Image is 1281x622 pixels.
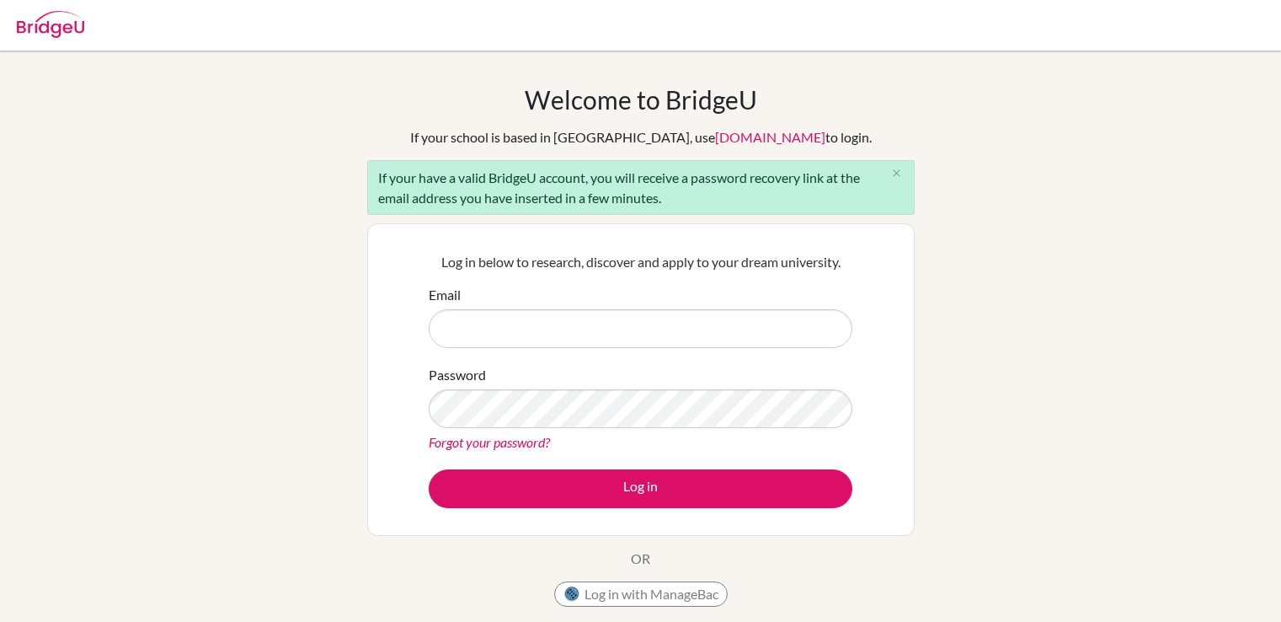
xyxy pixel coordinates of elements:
button: Close [880,161,914,186]
button: Log in with ManageBac [554,582,728,607]
div: If your school is based in [GEOGRAPHIC_DATA], use to login. [410,127,872,147]
label: Email [429,285,461,305]
i: close [890,167,903,180]
div: If your have a valid BridgeU account, you will receive a password recovery link at the email addr... [367,160,915,215]
label: Password [429,365,486,385]
a: [DOMAIN_NAME] [715,129,825,145]
button: Log in [429,469,852,508]
a: Forgot your password? [429,434,550,450]
p: OR [631,549,650,569]
p: Log in below to research, discover and apply to your dream university. [429,252,852,272]
img: Bridge-U [17,11,84,38]
h1: Welcome to BridgeU [525,84,757,115]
